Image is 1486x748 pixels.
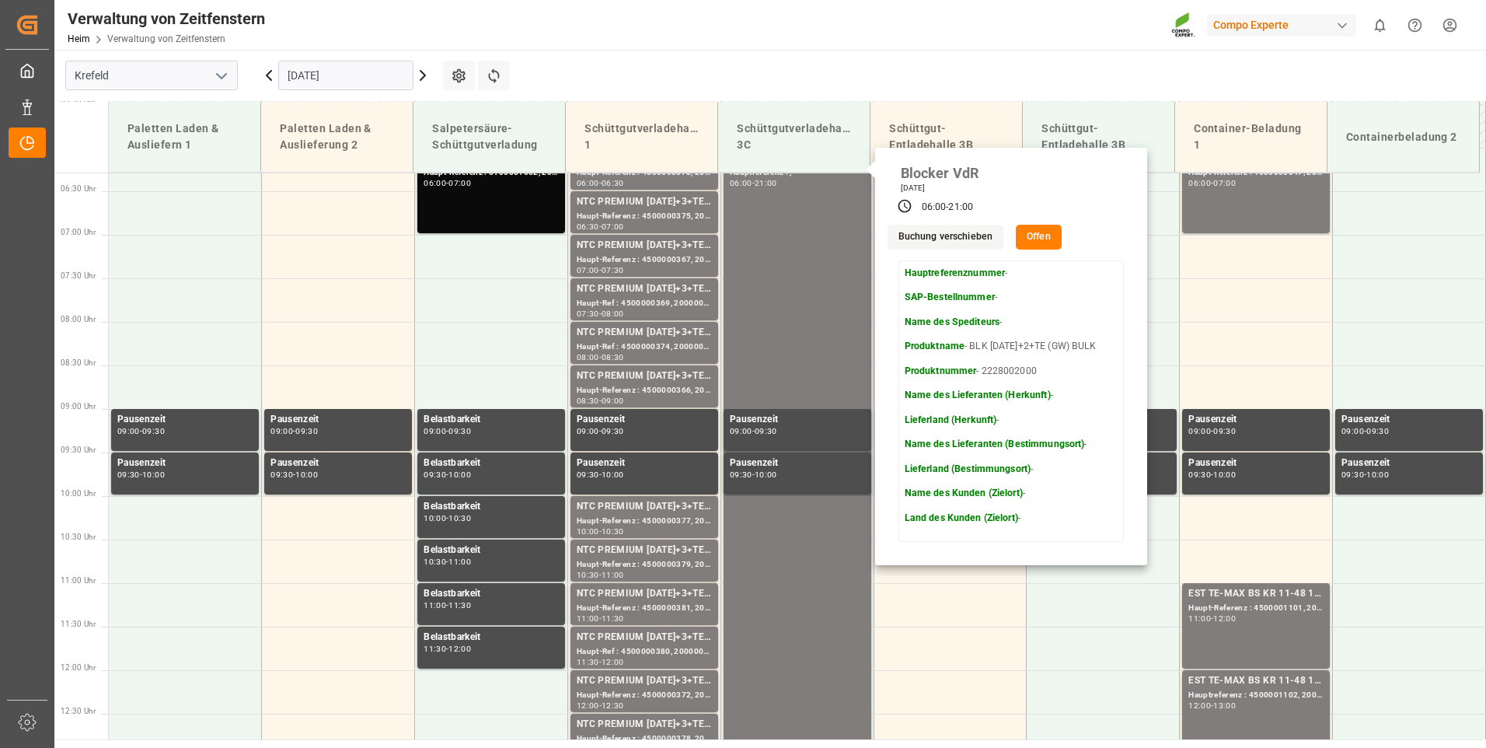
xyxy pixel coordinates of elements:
div: - [599,571,602,578]
div: 12:00 [1188,702,1211,709]
strong: Name des Lieferanten (Bestimmungsort) [905,439,1085,449]
div: Schüttgutverladehalle 1 [578,114,705,159]
div: - [1211,471,1213,478]
a: Heim [68,33,90,44]
div: Container-Beladung 1 [1188,114,1314,159]
div: Haupt-Ref : 4500000374, 2000000279; [577,341,712,354]
div: Belastbarkeit [424,543,559,558]
span: 10:00 Uhr [61,489,96,498]
div: NTC PREMIUM [DATE]+3+TE BULK; [577,499,712,515]
div: - [599,180,602,187]
div: Belastbarkeit [424,499,559,515]
span: 11:30 Uhr [61,620,96,628]
strong: SAP-Bestellnummer [905,292,995,302]
p: - 2228002000 [905,365,1097,379]
div: 07:30 [577,310,599,317]
div: 09:00 [117,428,140,435]
div: Schüttgut-Entladehalle 3B [883,114,1010,159]
div: 12:30 [602,702,624,709]
div: 12:00 [448,645,471,652]
div: 09:30 [602,428,624,435]
div: 06:00 [577,180,599,187]
div: [DATE] [895,183,1130,194]
div: 09:30 [295,428,318,435]
div: - [1211,615,1213,622]
p: - [905,414,1097,428]
div: 12:00 [577,702,599,709]
input: Typ zum Suchen/Auswählen [65,61,238,90]
strong: Lieferland (Herkunft) [905,414,997,425]
div: 11:00 [1188,615,1211,622]
div: - [1211,428,1213,435]
div: 09:30 [755,428,777,435]
div: 21:00 [948,201,973,215]
div: 11:00 [448,558,471,565]
div: - [599,471,602,478]
p: - [905,291,1097,305]
span: 11:00 Uhr [61,576,96,585]
div: 06:30 [577,223,599,230]
p: - [905,487,1097,501]
span: 06:30 Uhr [61,184,96,193]
div: Pausenzeit [1341,456,1477,471]
div: - [140,428,142,435]
span: 08:30 Uhr [61,358,96,367]
div: Belastbarkeit [424,586,559,602]
div: 12:00 [1213,615,1236,622]
div: - [1364,428,1366,435]
div: 11:00 [577,615,599,622]
div: 06:30 [602,180,624,187]
div: Pausenzeit [730,412,865,428]
div: - [446,602,448,609]
div: Paletten Laden & Auslieferung 2 [274,114,400,159]
div: - [752,428,755,435]
div: 09:00 [270,428,293,435]
div: Pausenzeit [270,456,406,471]
div: - [446,471,448,478]
div: 09:00 [602,397,624,404]
div: EST TE-MAX BS KR 11-48 1000kg BB [1188,586,1324,602]
p: - [905,389,1097,403]
div: - [599,223,602,230]
div: Haupt-Referenz : 4500000366, 2000000279; [577,384,712,397]
div: 08:30 [577,397,599,404]
div: - [599,528,602,535]
button: Offen [1016,225,1062,250]
div: - [446,515,448,522]
button: 0 neue Benachrichtigungen anzeigen [1362,8,1397,43]
div: 10:30 [577,571,599,578]
div: Haupt-Referenz : 4500000377, 2000000279; [577,515,712,528]
div: 11:00 [602,571,624,578]
div: 10:00 [1213,471,1236,478]
div: 09:30 [142,428,165,435]
div: Belastbarkeit [424,412,559,428]
div: 10:30 [448,515,471,522]
div: 07:00 [577,267,599,274]
div: 09:30 [1188,471,1211,478]
div: Haupt-Ref : 4500000369, 2000000279; [577,297,712,310]
strong: Lieferland (Bestimmungsort) [905,463,1031,474]
div: - [446,645,448,652]
div: - [446,180,448,187]
div: 07:00 [602,223,624,230]
p: - [905,316,1097,330]
div: Pausenzeit [577,412,712,428]
span: 09:00 Uhr [61,402,96,411]
strong: Land des Kunden (Zielort) [905,512,1018,523]
div: 07:00 [448,180,471,187]
div: - [599,659,602,666]
font: Compo Experte [1213,17,1289,33]
div: 10:00 [424,515,446,522]
div: - [946,201,948,215]
div: NTC PREMIUM [DATE]+3+TE BULK; [577,369,712,384]
strong: Produktname [905,341,965,351]
div: 10:00 [295,471,318,478]
p: - [905,512,1097,526]
div: Haupt-Referenz : 4500000372, 2000000279; [577,689,712,702]
button: Buchung verschieben [888,225,1004,250]
div: NTC PREMIUM [DATE]+3+TE BULK; [577,630,712,645]
p: - BLK [DATE]+2+TE (GW) BULK [905,340,1097,354]
div: 10:00 [142,471,165,478]
strong: Produktnummer [905,365,977,376]
div: 09:00 [577,428,599,435]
